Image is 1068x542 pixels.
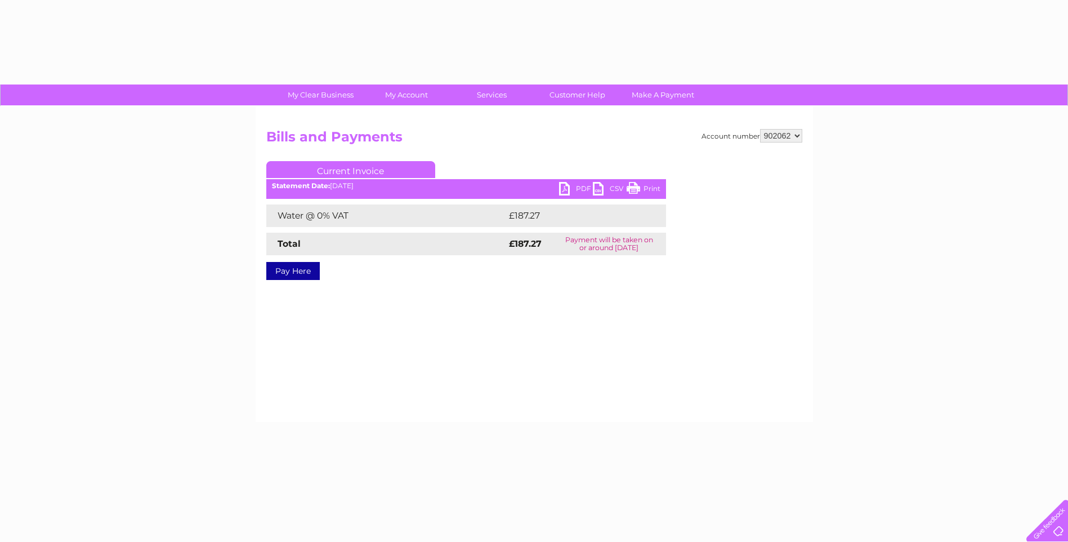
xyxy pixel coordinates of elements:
[278,238,301,249] strong: Total
[559,182,593,198] a: PDF
[616,85,709,105] a: Make A Payment
[593,182,627,198] a: CSV
[266,182,666,190] div: [DATE]
[274,85,367,105] a: My Clear Business
[506,205,645,227] td: £187.27
[266,205,506,227] td: Water @ 0% VAT
[266,161,435,178] a: Current Invoice
[360,85,453,105] a: My Account
[266,129,802,150] h2: Bills and Payments
[266,262,320,280] a: Pay Here
[701,129,802,143] div: Account number
[272,181,330,190] b: Statement Date:
[552,233,665,255] td: Payment will be taken on or around [DATE]
[445,85,538,105] a: Services
[531,85,624,105] a: Customer Help
[509,238,542,249] strong: £187.27
[627,182,660,198] a: Print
